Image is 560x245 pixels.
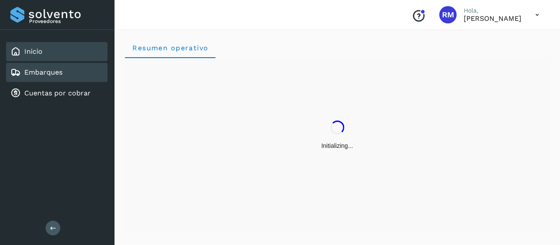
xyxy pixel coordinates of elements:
[29,18,104,24] p: Proveedores
[6,42,108,61] div: Inicio
[464,7,521,14] p: Hola,
[132,44,209,52] span: Resumen operativo
[464,14,521,23] p: RICARDO MONTEMAYOR
[6,63,108,82] div: Embarques
[6,84,108,103] div: Cuentas por cobrar
[24,89,91,97] a: Cuentas por cobrar
[24,68,62,76] a: Embarques
[24,47,43,56] a: Inicio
